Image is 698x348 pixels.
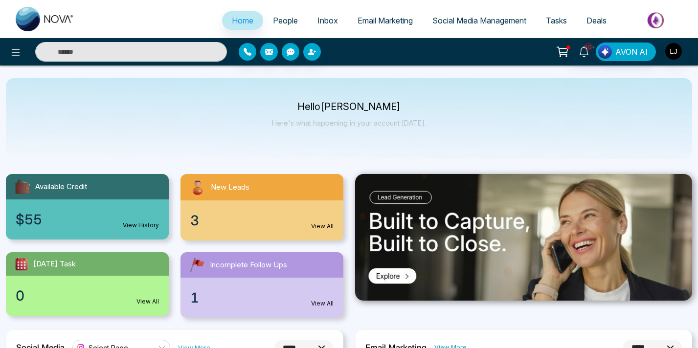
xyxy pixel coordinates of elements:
[188,178,207,196] img: newLeads.svg
[272,103,426,111] p: Hello [PERSON_NAME]
[136,297,159,306] a: View All
[14,178,31,196] img: availableCredit.svg
[175,252,349,318] a: Incomplete Follow Ups1View All
[358,16,413,25] span: Email Marketing
[211,182,249,193] span: New Leads
[272,119,426,127] p: Here's what happening in your account [DATE].
[16,7,74,31] img: Nova CRM Logo
[598,45,612,59] img: Lead Flow
[572,43,596,60] a: 10+
[546,16,567,25] span: Tasks
[596,43,656,61] button: AVON AI
[222,11,263,30] a: Home
[14,256,29,272] img: todayTask.svg
[273,16,298,25] span: People
[33,259,76,270] span: [DATE] Task
[311,299,334,308] a: View All
[210,260,287,271] span: Incomplete Follow Ups
[232,16,253,25] span: Home
[16,285,24,306] span: 0
[348,11,423,30] a: Email Marketing
[175,174,349,240] a: New Leads3View All
[16,209,42,230] span: $55
[586,16,607,25] span: Deals
[621,9,692,31] img: Market-place.gif
[190,287,199,308] span: 1
[190,210,199,231] span: 3
[35,181,87,193] span: Available Credit
[615,46,648,58] span: AVON AI
[665,43,682,60] img: User Avatar
[423,11,536,30] a: Social Media Management
[432,16,526,25] span: Social Media Management
[263,11,308,30] a: People
[123,221,159,230] a: View History
[577,11,616,30] a: Deals
[536,11,577,30] a: Tasks
[308,11,348,30] a: Inbox
[311,222,334,231] a: View All
[584,43,593,51] span: 10+
[355,174,693,301] img: .
[188,256,206,274] img: followUps.svg
[317,16,338,25] span: Inbox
